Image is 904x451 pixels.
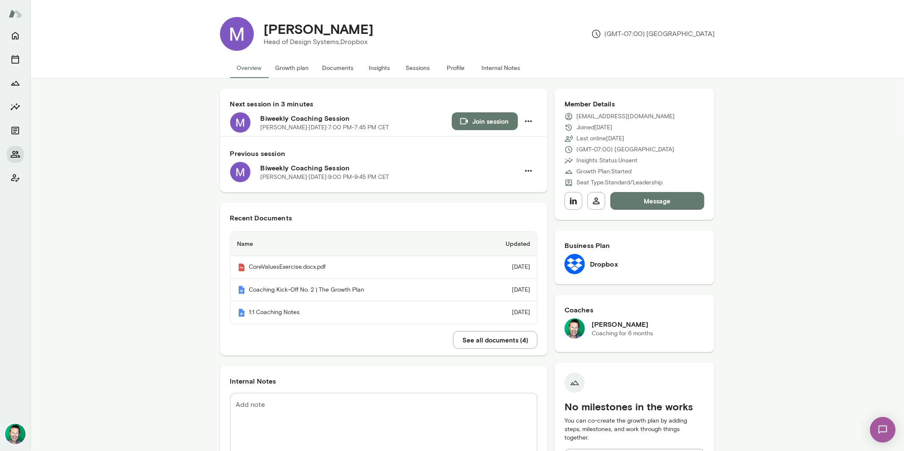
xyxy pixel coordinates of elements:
[437,58,475,78] button: Profile
[237,286,246,294] img: Mento | Coaching sessions
[230,99,537,109] h6: Next session in 3 minutes
[576,145,674,154] p: (GMT-07:00) [GEOGRAPHIC_DATA]
[269,58,316,78] button: Growth plan
[565,318,585,339] img: Brian Lawrence
[261,173,389,181] p: [PERSON_NAME] · [DATE] · 9:00 PM-9:45 PM CET
[565,400,705,413] h5: No milestones in the works
[576,134,624,143] p: Last online [DATE]
[7,122,24,139] button: Documents
[231,279,472,302] th: Coaching Kick-Off No. 2 | The Growth Plan
[475,58,527,78] button: Internal Notes
[8,6,22,22] img: Mento
[261,113,452,123] h6: Biweekly Coaching Session
[472,301,537,324] td: [DATE]
[231,301,472,324] th: 1:1 Coaching Notes
[261,163,520,173] h6: Biweekly Coaching Session
[592,329,653,338] p: Coaching for 6 months
[261,123,389,132] p: [PERSON_NAME] · [DATE] · 7:00 PM-7:45 PM CET
[231,232,472,256] th: Name
[237,309,246,317] img: Mento | Coaching sessions
[565,240,705,251] h6: Business Plan
[591,29,715,39] p: (GMT-07:00) [GEOGRAPHIC_DATA]
[7,146,24,163] button: Members
[7,170,24,187] button: Client app
[230,213,537,223] h6: Recent Documents
[576,167,631,176] p: Growth Plan: Started
[576,112,675,121] p: [EMAIL_ADDRESS][DOMAIN_NAME]
[452,112,518,130] button: Join session
[472,256,537,279] td: [DATE]
[230,148,537,159] h6: Previous session
[576,156,637,165] p: Insights Status: Unsent
[576,123,612,132] p: Joined [DATE]
[7,75,24,92] button: Growth Plan
[5,424,25,444] img: Brian Lawrence
[590,259,618,269] h6: Dropbox
[610,192,705,210] button: Message
[316,58,361,78] button: Documents
[230,58,269,78] button: Overview
[565,99,705,109] h6: Member Details
[565,417,705,442] p: You can co-create the growth plan by adding steps, milestones, and work through things together.
[230,376,537,386] h6: Internal Notes
[453,331,537,349] button: See all documents (4)
[220,17,254,51] img: Mark Shuster
[361,58,399,78] button: Insights
[264,21,374,37] h4: [PERSON_NAME]
[576,178,662,187] p: Seat Type: Standard/Leadership
[7,51,24,68] button: Sessions
[7,98,24,115] button: Insights
[399,58,437,78] button: Sessions
[231,256,472,279] th: CoreValuesExercise.docx.pdf
[565,305,705,315] h6: Coaches
[592,319,653,329] h6: [PERSON_NAME]
[472,279,537,302] td: [DATE]
[264,37,374,47] p: Head of Design Systems, Dropbox
[237,263,246,272] img: Mento | Coaching sessions
[7,27,24,44] button: Home
[472,232,537,256] th: Updated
